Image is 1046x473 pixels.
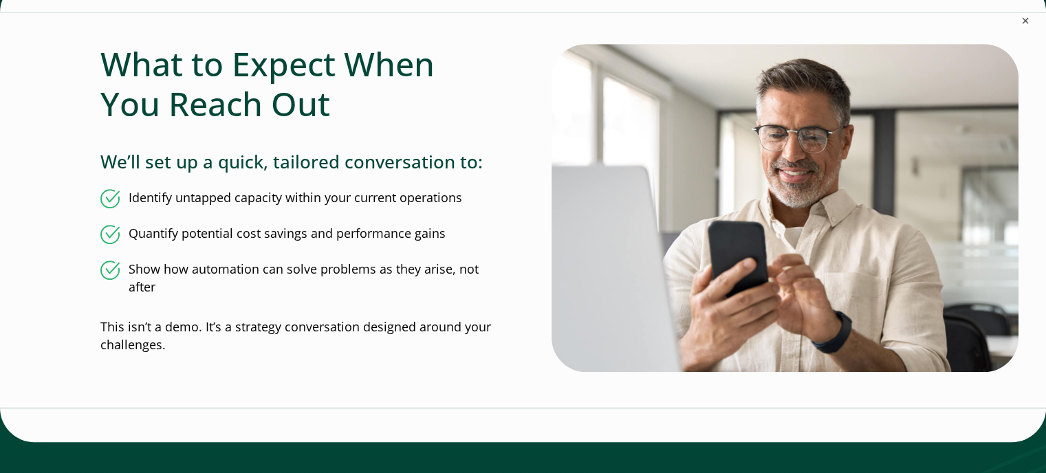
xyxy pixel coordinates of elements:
h4: We’ll set up a quick, tailored conversation to: [100,151,495,173]
li: Show how automation can solve problems as they arise, not after [100,261,495,296]
h2: What to Expect When You Reach Out [100,44,495,123]
li: Identify untapped capacity within your current operations [100,189,495,208]
li: Quantify potential cost savings and performance gains [100,225,495,244]
button: × [1018,14,1032,27]
p: This isn’t a demo. It’s a strategy conversation designed around your challenges. [100,318,495,354]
